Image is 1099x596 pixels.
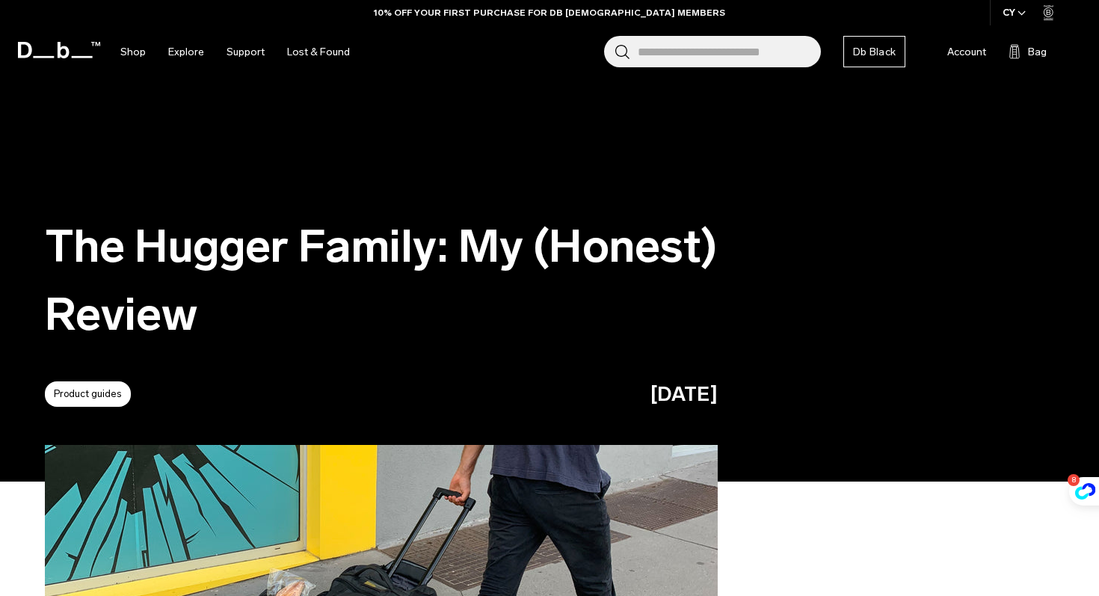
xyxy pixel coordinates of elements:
a: Support [227,25,265,79]
a: 10% OFF YOUR FIRST PURCHASE FOR DB [DEMOGRAPHIC_DATA] MEMBERS [374,6,725,19]
nav: Main Navigation [109,25,361,79]
h1: The Hugger Family: My (Honest) Review [45,212,718,349]
a: Account [928,43,986,61]
a: Db Black [843,36,905,67]
a: Product guides [54,387,122,399]
a: Explore [168,25,204,79]
button: Bag [1009,43,1047,61]
a: Lost & Found [287,25,350,79]
h3: [DATE] [650,379,718,409]
a: Shop [120,25,146,79]
span: Account [947,44,986,60]
span: Bag [1028,44,1047,60]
